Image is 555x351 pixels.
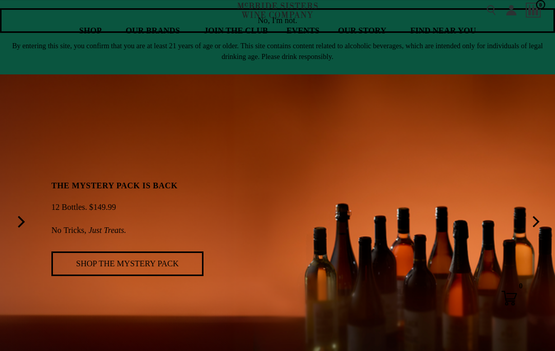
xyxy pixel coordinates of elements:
[197,21,274,41] a: JOIN THE CLUB
[204,25,268,37] span: JOIN THE CLUB
[62,203,87,211] span: Bottles.
[79,25,102,37] span: SHOP
[64,226,86,235] span: Tricks,
[331,21,399,41] a: OUR STORY
[10,212,30,232] button: Previous
[88,226,102,235] span: Just
[280,21,326,41] a: EVENTS
[404,21,483,41] a: FIND NEAR YOU
[89,203,116,211] span: $149.99
[119,21,192,41] a: OUR BRANDS
[72,21,114,41] a: SHOP
[104,226,126,235] span: Treats.
[14,5,51,15] button: Mobile Menu Trigger
[286,25,319,37] span: EVENTS
[51,251,203,276] a: SHOP THE MYSTERY PACK
[51,203,60,211] span: 12
[125,25,180,37] span: OUR BRANDS
[58,257,197,271] span: SHOP THE MYSTERY PACK
[51,181,504,190] h6: THE MYSTERY PACK IS BACK
[338,25,386,37] span: OUR STORY
[525,212,545,232] button: Next
[51,226,62,235] span: No
[514,280,527,293] div: 0
[411,25,476,37] span: FIND NEAR YOU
